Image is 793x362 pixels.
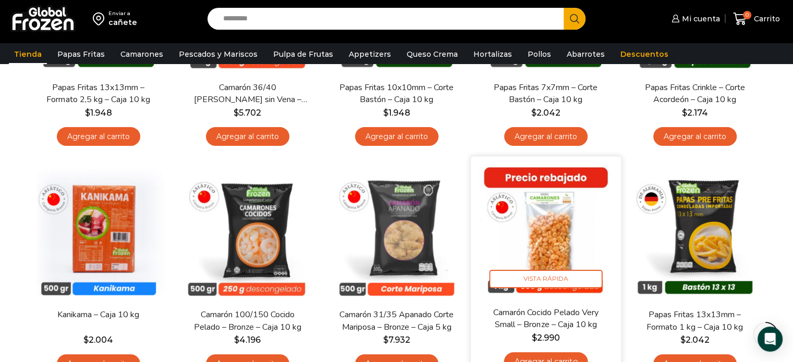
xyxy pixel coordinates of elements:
[635,309,754,333] a: Papas Fritas 13x13mm – Formato 1 kg – Caja 10 kg
[83,335,89,345] span: $
[336,82,456,106] a: Papas Fritas 10x10mm – Corte Bastón – Caja 10 kg
[38,82,158,106] a: Papas Fritas 13x13mm – Formato 2,5 kg – Caja 10 kg
[234,335,239,345] span: $
[669,8,720,29] a: Mi cuenta
[562,44,610,64] a: Abarrotes
[38,309,158,321] a: Kanikama – Caja 10 kg
[383,335,388,345] span: $
[344,44,396,64] a: Appetizers
[355,127,438,146] a: Agregar al carrito: “Papas Fritas 10x10mm - Corte Bastón - Caja 10 kg”
[653,127,737,146] a: Agregar al carrito: “Papas Fritas Crinkle - Corte Acordeón - Caja 10 kg”
[85,108,90,118] span: $
[85,108,112,118] bdi: 1.948
[615,44,674,64] a: Descuentos
[57,127,140,146] a: Agregar al carrito: “Papas Fritas 13x13mm - Formato 2,5 kg - Caja 10 kg”
[504,127,588,146] a: Agregar al carrito: “Papas Fritas 7x7mm - Corte Bastón - Caja 10 kg”
[93,10,108,28] img: address-field-icon.svg
[679,14,720,24] span: Mi cuenta
[743,11,751,19] span: 0
[9,44,47,64] a: Tienda
[234,108,261,118] bdi: 5.702
[174,44,263,64] a: Pescados y Mariscos
[485,82,605,106] a: Papas Fritas 7x7mm – Corte Bastón – Caja 10 kg
[635,82,754,106] a: Papas Fritas Crinkle – Corte Acordeón – Caja 10 kg
[52,44,110,64] a: Papas Fritas
[489,270,602,288] span: Vista Rápida
[336,309,456,333] a: Camarón 31/35 Apanado Corte Mariposa – Bronze – Caja 5 kg
[383,335,410,345] bdi: 7.932
[234,335,261,345] bdi: 4.196
[682,108,687,118] span: $
[531,108,536,118] span: $
[682,108,708,118] bdi: 2.174
[730,7,783,31] a: 0 Carrito
[751,14,780,24] span: Carrito
[758,327,783,352] div: Open Intercom Messenger
[108,10,137,17] div: Enviar a
[234,108,239,118] span: $
[83,335,113,345] bdi: 2.004
[522,44,556,64] a: Pollos
[187,309,307,333] a: Camarón 100/150 Cocido Pelado – Bronze – Caja 10 kg
[531,108,560,118] bdi: 2.042
[383,108,388,118] span: $
[206,127,289,146] a: Agregar al carrito: “Camarón 36/40 Crudo Pelado sin Vena - Bronze - Caja 10 kg”
[383,108,410,118] bdi: 1.948
[485,307,606,331] a: Camarón Cocido Pelado Very Small – Bronze – Caja 10 kg
[680,335,686,345] span: $
[268,44,338,64] a: Pulpa de Frutas
[108,17,137,28] div: cañete
[531,333,536,343] span: $
[564,8,585,30] button: Search button
[680,335,710,345] bdi: 2.042
[401,44,463,64] a: Queso Crema
[531,333,559,343] bdi: 2.990
[187,82,307,106] a: Camarón 36/40 [PERSON_NAME] sin Vena – Bronze – Caja 10 kg
[468,44,517,64] a: Hortalizas
[115,44,168,64] a: Camarones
